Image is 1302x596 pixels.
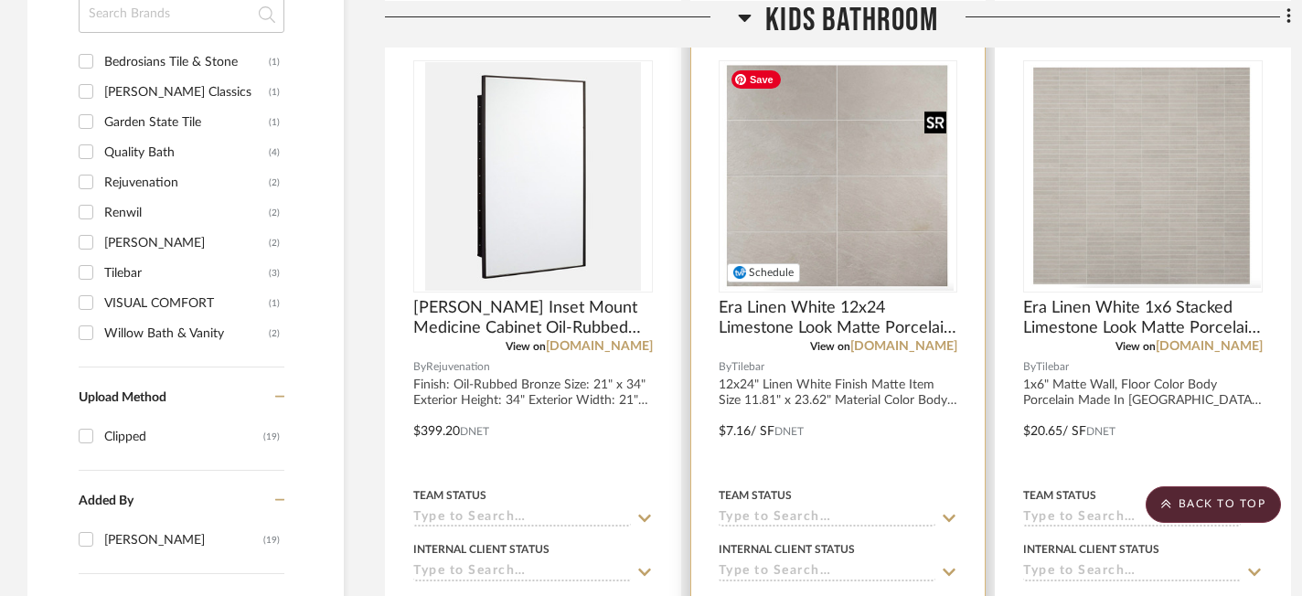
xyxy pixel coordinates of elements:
[850,340,957,353] a: [DOMAIN_NAME]
[1146,486,1281,523] scroll-to-top-button: BACK TO TOP
[731,358,764,376] span: Tilebar
[1023,564,1241,581] input: Type to Search…
[269,319,280,348] div: (2)
[413,487,486,504] div: Team Status
[269,259,280,288] div: (3)
[722,62,955,291] img: Era Linen White 12x24 Limestone Look Matte Porcelain Tile
[1025,65,1261,288] img: Era Linen White 1x6 Stacked Limestone Look Matte Porcelain Mosaic Tile
[1036,358,1069,376] span: Tilebar
[269,198,280,228] div: (2)
[413,510,631,527] input: Type to Search…
[719,487,792,504] div: Team Status
[263,422,280,452] div: (19)
[104,48,269,77] div: Bedrosians Tile & Stone
[104,108,269,137] div: Garden State Tile
[1023,541,1159,558] div: Internal Client Status
[719,564,936,581] input: Type to Search…
[413,541,550,558] div: Internal Client Status
[719,541,855,558] div: Internal Client Status
[269,48,280,77] div: (1)
[506,341,546,352] span: View on
[79,495,133,507] span: Added By
[104,138,269,167] div: Quality Bath
[749,267,794,278] span: Schedule
[719,358,731,376] span: By
[1115,341,1156,352] span: View on
[1023,510,1241,527] input: Type to Search…
[426,358,490,376] span: Rejuvenation
[104,198,269,228] div: Renwil
[720,61,957,292] div: 0
[263,526,280,555] div: (19)
[1023,298,1263,338] span: Era Linen White 1x6 Stacked Limestone Look Matte Porcelain Mosaic Tile
[269,229,280,258] div: (2)
[104,229,269,258] div: [PERSON_NAME]
[269,289,280,318] div: (1)
[269,78,280,107] div: (1)
[104,289,269,318] div: VISUAL COMFORT
[104,422,263,452] div: Clipped
[269,138,280,167] div: (4)
[269,168,280,197] div: (2)
[731,70,781,89] span: Save
[104,526,263,555] div: [PERSON_NAME]
[413,564,631,581] input: Type to Search…
[104,168,269,197] div: Rejuvenation
[1023,487,1096,504] div: Team Status
[1156,340,1263,353] a: [DOMAIN_NAME]
[414,61,652,292] div: 0
[413,358,426,376] span: By
[727,263,801,283] button: Schedule
[719,510,936,527] input: Type to Search…
[104,78,269,107] div: [PERSON_NAME] Classics
[425,62,641,291] img: Barron Inset Mount Medicine Cabinet Oil-Rubbed Bronze 21X34"
[104,259,269,288] div: Tilebar
[413,298,653,338] span: [PERSON_NAME] Inset Mount Medicine Cabinet Oil-Rubbed Bronze 21X34"
[79,391,166,404] span: Upload Method
[810,341,850,352] span: View on
[104,319,269,348] div: Willow Bath & Vanity
[546,340,653,353] a: [DOMAIN_NAME]
[719,298,958,338] span: Era Linen White 12x24 Limestone Look Matte Porcelain Tile
[1023,358,1036,376] span: By
[269,108,280,137] div: (1)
